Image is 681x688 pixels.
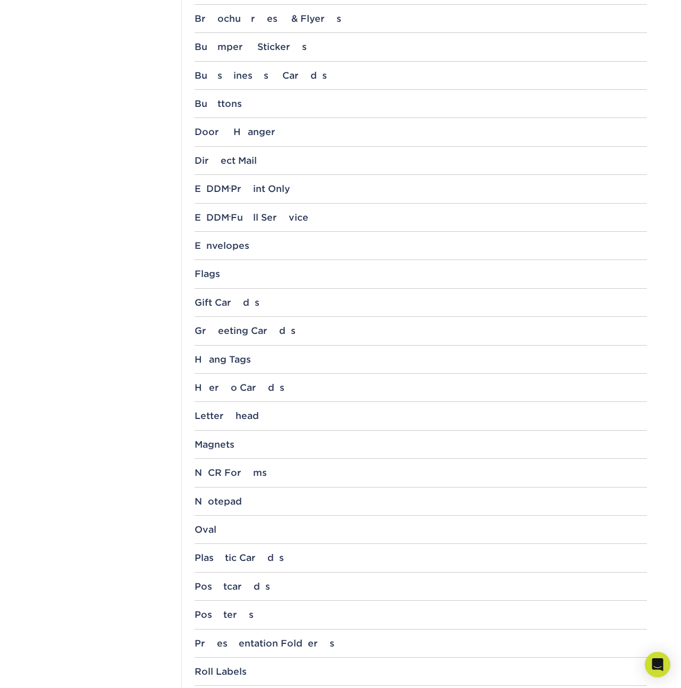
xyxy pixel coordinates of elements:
[195,439,647,450] div: Magnets
[195,552,647,563] div: Plastic Cards
[195,183,647,194] div: EDDM Print Only
[195,524,647,535] div: Oval
[195,127,647,137] div: Door Hanger
[195,212,647,223] div: EDDM Full Service
[195,269,647,279] div: Flags
[195,382,647,393] div: Hero Cards
[195,609,647,620] div: Posters
[195,240,647,251] div: Envelopes
[229,215,231,220] small: ®
[195,13,647,24] div: Brochures & Flyers
[229,187,231,191] small: ®
[195,297,647,308] div: Gift Cards
[195,467,647,478] div: NCR Forms
[195,70,647,81] div: Business Cards
[195,41,647,52] div: Bumper Stickers
[195,638,647,649] div: Presentation Folders
[195,98,647,109] div: Buttons
[195,354,647,365] div: Hang Tags
[195,666,647,677] div: Roll Labels
[195,325,647,336] div: Greeting Cards
[195,496,647,507] div: Notepad
[645,652,670,677] div: Open Intercom Messenger
[195,581,647,592] div: Postcards
[195,155,647,166] div: Direct Mail
[195,410,647,421] div: Letterhead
